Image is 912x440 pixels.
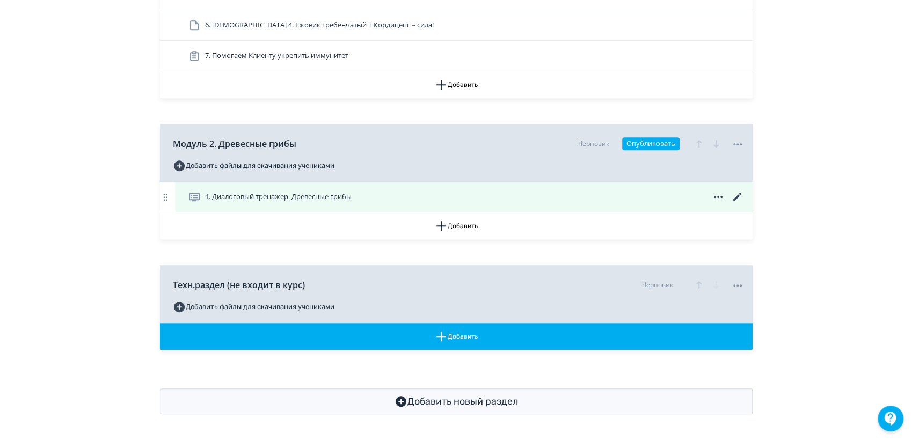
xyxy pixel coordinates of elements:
[160,71,753,98] button: Добавить
[160,182,753,212] div: 1. Диалоговый тренажер_Древесные грибы
[205,192,352,202] span: 1. Диалоговый тренажер_Древесные грибы
[173,278,305,291] span: Техн.раздел (не входит в курс)
[160,388,753,414] button: Добавить новый раздел
[205,50,348,61] span: 7. Помогаем Клиенту укрепить иммунитет
[160,10,753,41] div: 6. [DEMOGRAPHIC_DATA] 4. Ежовик гребенчатый + Кордицепс = сила!
[160,41,753,71] div: 7. Помогаем Клиенту укрепить иммунитет
[173,298,334,316] button: Добавить файлы для скачивания учениками
[173,137,296,150] span: Модуль 2. Древесные грибы
[205,20,434,31] span: 6. Урок 4. Ежовик гребенчатый + Кордицепс = сила!
[160,212,753,239] button: Добавить
[578,139,609,149] div: Черновик
[642,280,673,290] div: Черновик
[173,157,334,174] button: Добавить файлы для скачивания учениками
[160,323,753,350] button: Добавить
[622,137,680,150] button: Опубликовать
